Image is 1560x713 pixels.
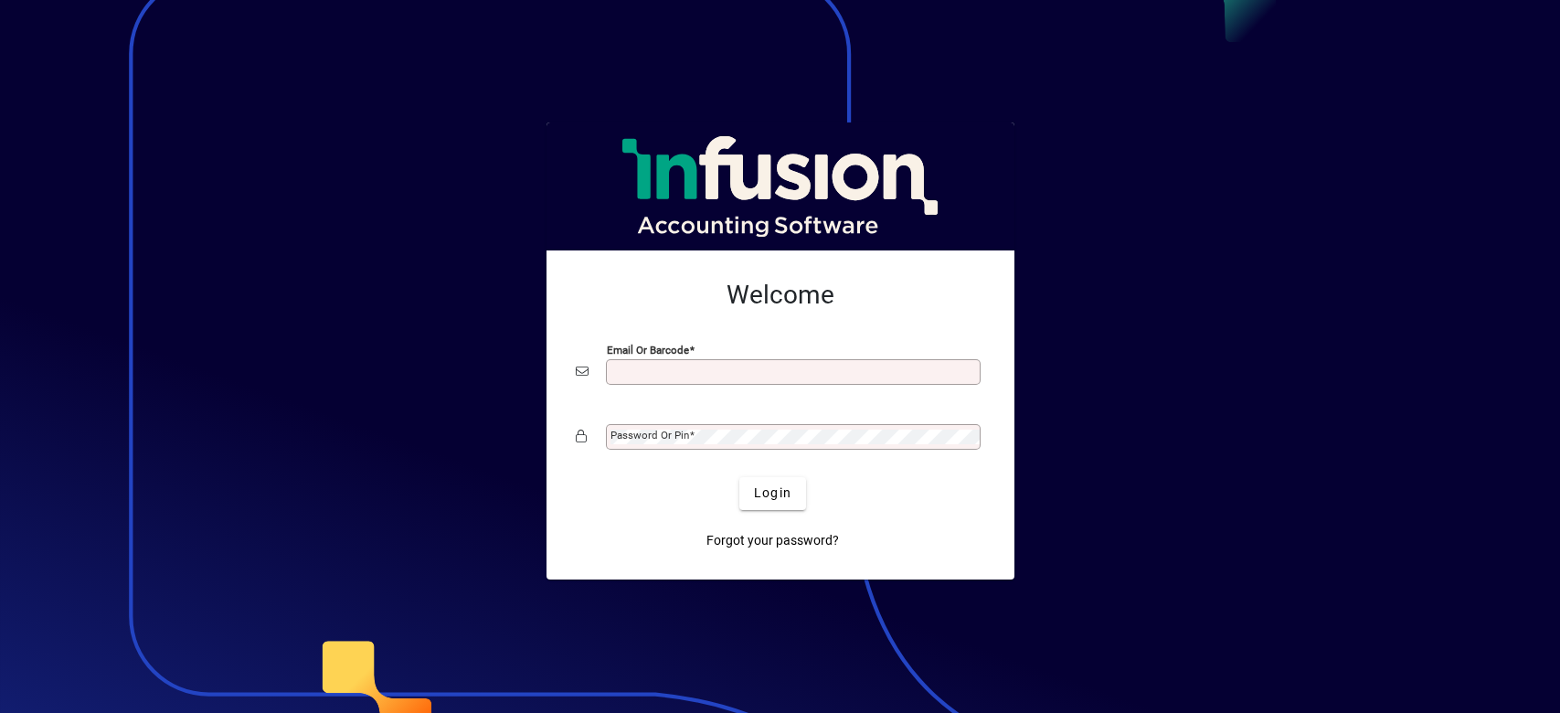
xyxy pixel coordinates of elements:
h2: Welcome [576,280,985,311]
mat-label: Password or Pin [610,429,689,442]
mat-label: Email or Barcode [607,343,689,356]
span: Forgot your password? [706,531,839,550]
a: Forgot your password? [699,525,846,558]
button: Login [739,477,806,510]
span: Login [754,484,791,503]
